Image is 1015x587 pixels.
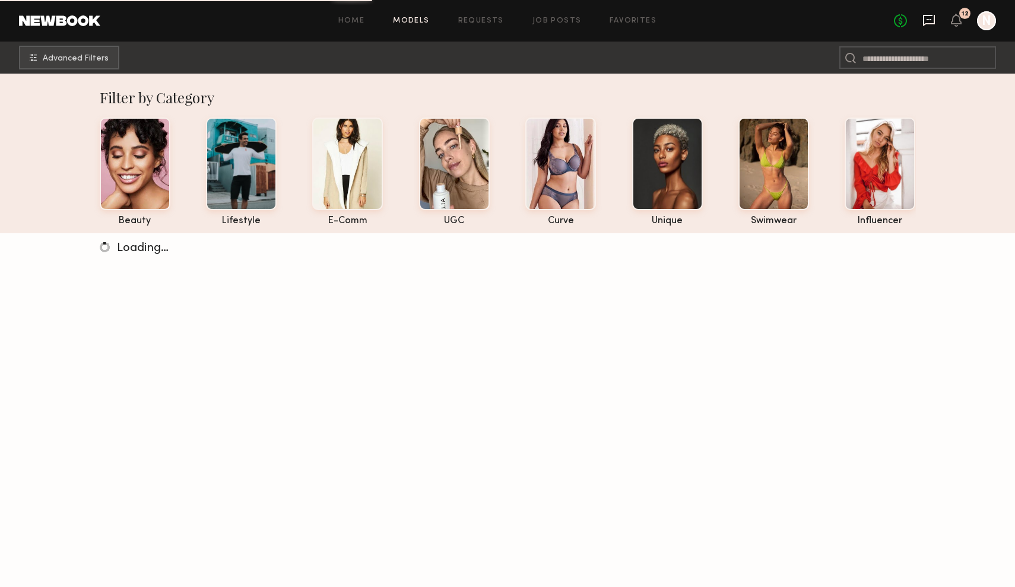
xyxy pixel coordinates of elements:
[43,55,109,63] span: Advanced Filters
[206,216,277,226] div: lifestyle
[117,243,169,254] span: Loading…
[632,216,703,226] div: unique
[19,46,119,69] button: Advanced Filters
[100,216,170,226] div: beauty
[393,17,429,25] a: Models
[312,216,383,226] div: e-comm
[525,216,596,226] div: curve
[338,17,365,25] a: Home
[977,11,996,30] a: N
[419,216,490,226] div: UGC
[458,17,504,25] a: Requests
[845,216,915,226] div: influencer
[100,88,916,107] div: Filter by Category
[738,216,809,226] div: swimwear
[962,11,969,17] div: 12
[610,17,656,25] a: Favorites
[532,17,582,25] a: Job Posts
